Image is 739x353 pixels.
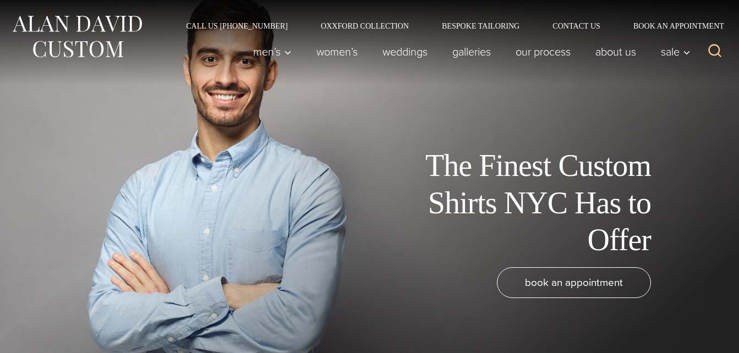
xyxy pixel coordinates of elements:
[11,12,143,61] img: Alan David Custom
[403,147,651,258] h1: The Finest Custom Shirts NYC Has to Offer
[169,22,728,30] nav: Secondary Navigation
[536,22,617,30] a: Contact Us
[304,41,370,63] a: Women’s
[525,274,623,290] span: book an appointment
[253,46,292,57] span: Men’s
[241,41,697,63] nav: Primary Navigation
[617,22,728,30] a: Book an Appointment
[370,41,440,63] a: weddings
[169,22,304,30] a: Call Us [PHONE_NUMBER]
[304,22,425,30] a: Oxxford Collection
[440,41,503,63] a: Galleries
[702,38,728,65] button: View Search Form
[661,46,691,57] span: Sale
[425,22,536,30] a: Bespoke Tailoring
[497,267,651,298] a: book an appointment
[503,41,583,63] a: Our Process
[583,41,649,63] a: About Us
